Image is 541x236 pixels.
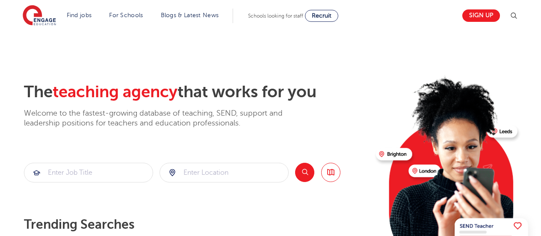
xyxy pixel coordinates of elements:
a: Recruit [305,10,338,22]
a: Blogs & Latest News [161,12,219,18]
img: Engage Education [23,5,56,27]
input: Submit [24,163,153,182]
span: Recruit [312,12,331,19]
h2: The that works for you [24,82,369,102]
a: Sign up [462,9,500,22]
input: Submit [160,163,288,182]
div: Submit [24,163,153,182]
p: Trending searches [24,217,369,232]
button: Search [295,163,314,182]
div: Submit [160,163,289,182]
span: teaching agency [53,83,177,101]
p: Welcome to the fastest-growing database of teaching, SEND, support and leadership positions for t... [24,108,306,128]
a: Find jobs [67,12,92,18]
span: Schools looking for staff [248,13,303,19]
a: For Schools [109,12,143,18]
